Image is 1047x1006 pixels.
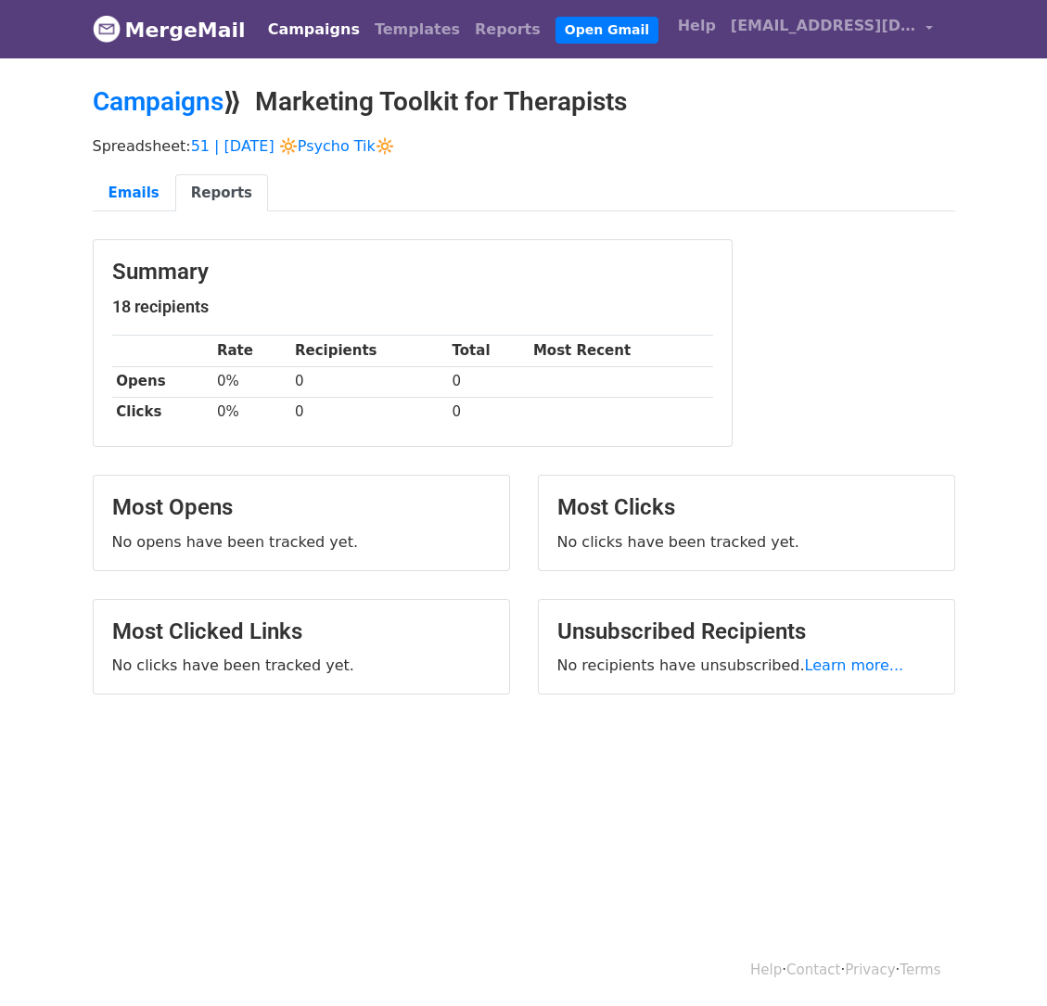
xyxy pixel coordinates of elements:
[555,17,658,44] a: Open Gmail
[529,336,712,366] th: Most Recent
[290,397,448,427] td: 0
[93,86,223,117] a: Campaigns
[93,136,955,156] p: Spreadsheet:
[805,656,904,674] a: Learn more...
[557,656,936,675] p: No recipients have unsubscribed.
[731,15,916,37] span: [EMAIL_ADDRESS][DOMAIN_NAME]
[93,174,175,212] a: Emails
[93,15,121,43] img: MergeMail logo
[448,336,529,366] th: Total
[900,961,940,978] a: Terms
[670,7,723,45] a: Help
[112,618,491,645] h3: Most Clicked Links
[557,494,936,521] h3: Most Clicks
[112,259,713,286] h3: Summary
[212,366,290,397] td: 0%
[786,961,840,978] a: Contact
[175,174,268,212] a: Reports
[290,336,448,366] th: Recipients
[467,11,548,48] a: Reports
[212,397,290,427] td: 0%
[261,11,367,48] a: Campaigns
[845,961,895,978] a: Privacy
[723,7,940,51] a: [EMAIL_ADDRESS][DOMAIN_NAME]
[112,366,213,397] th: Opens
[112,532,491,552] p: No opens have been tracked yet.
[112,494,491,521] h3: Most Opens
[290,366,448,397] td: 0
[191,137,394,155] a: 51 | [DATE] 🔆Psycho Tik🔆
[954,917,1047,1006] iframe: Chat Widget
[112,656,491,675] p: No clicks have been tracked yet.
[557,618,936,645] h3: Unsubscribed Recipients
[750,961,782,978] a: Help
[367,11,467,48] a: Templates
[448,366,529,397] td: 0
[93,86,955,118] h2: ⟫ Marketing Toolkit for Therapists
[112,297,713,317] h5: 18 recipients
[212,336,290,366] th: Rate
[448,397,529,427] td: 0
[112,397,213,427] th: Clicks
[557,532,936,552] p: No clicks have been tracked yet.
[93,10,246,49] a: MergeMail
